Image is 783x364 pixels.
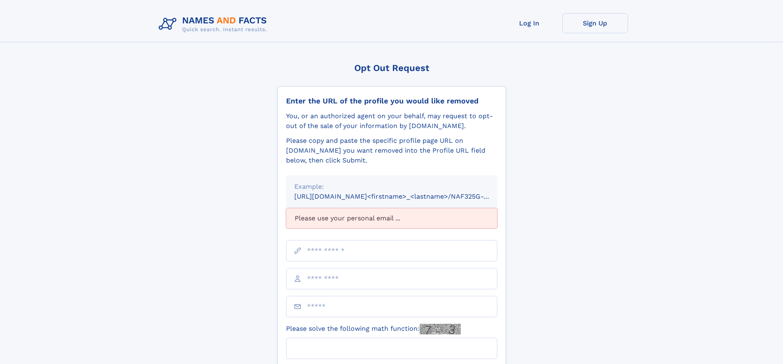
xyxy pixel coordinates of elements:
a: Log In [497,13,562,33]
div: Opt Out Request [277,63,506,73]
small: [URL][DOMAIN_NAME]<firstname>_<lastname>/NAF325G-xxxxxxxx [294,192,513,200]
div: Please use your personal email ... [286,208,497,229]
div: Please copy and paste the specific profile page URL on [DOMAIN_NAME] you want removed into the Pr... [286,136,497,165]
label: Please solve the following math function: [286,324,461,334]
div: Example: [294,182,489,192]
a: Sign Up [562,13,628,33]
div: You, or an authorized agent on your behalf, may request to opt-out of the sale of your informatio... [286,111,497,131]
div: Enter the URL of the profile you would like removed [286,96,497,105]
img: Logo Names and Facts [155,13,274,35]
